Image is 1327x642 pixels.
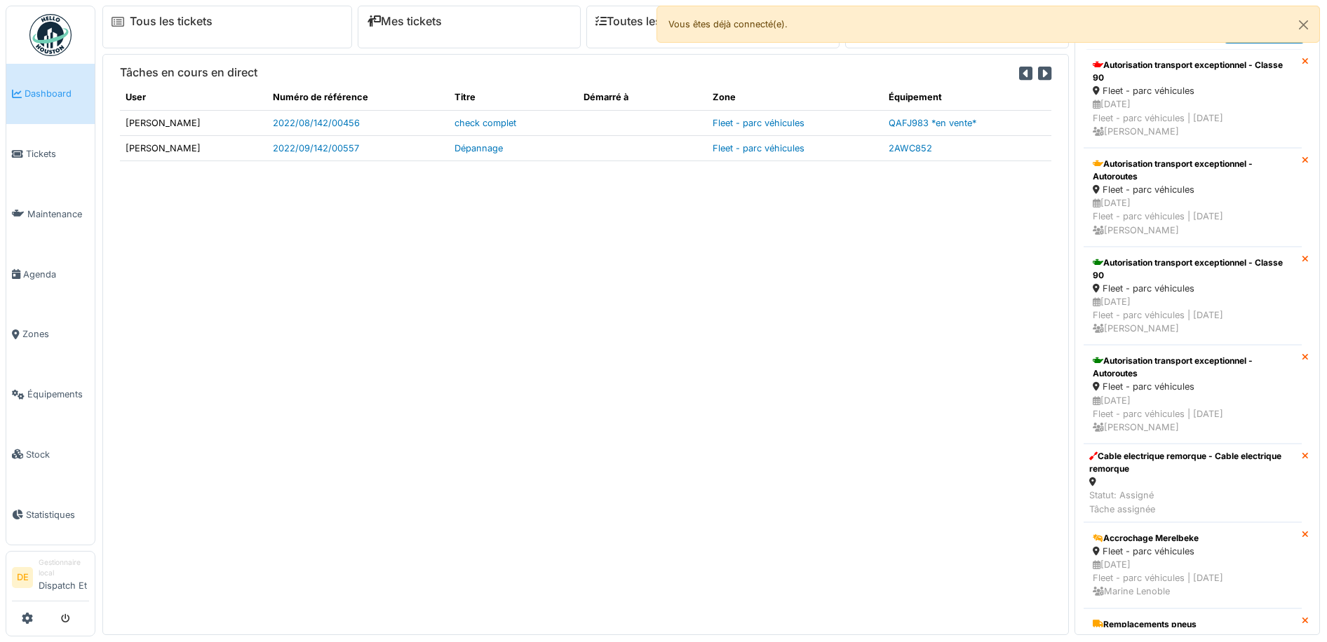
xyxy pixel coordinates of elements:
[267,85,449,110] th: Numéro de référence
[1093,97,1293,138] div: [DATE] Fleet - parc véhicules | [DATE] [PERSON_NAME]
[1093,558,1293,599] div: [DATE] Fleet - parc véhicules | [DATE] Marine Lenoble
[656,6,1320,43] div: Vous êtes déjà connecté(e).
[23,268,89,281] span: Agenda
[6,484,95,545] a: Statistiques
[883,85,1051,110] th: Équipement
[1084,49,1302,148] a: Autorisation transport exceptionnel - Classe 90 Fleet - parc véhicules [DATE]Fleet - parc véhicul...
[26,448,89,461] span: Stock
[1093,618,1293,631] div: Remplacements pneus
[454,118,516,128] a: check complet
[22,327,89,341] span: Zones
[6,244,95,304] a: Agenda
[6,304,95,364] a: Zones
[6,184,95,245] a: Maintenance
[120,110,267,135] td: [PERSON_NAME]
[1093,84,1293,97] div: Fleet - parc véhicules
[39,557,89,598] li: Dispatch Et
[12,557,89,601] a: DE Gestionnaire localDispatch Et
[1093,282,1293,295] div: Fleet - parc véhicules
[29,14,72,56] img: Badge_color-CXgf-gQk.svg
[1084,148,1302,247] a: Autorisation transport exceptionnel - Autoroutes Fleet - parc véhicules [DATE]Fleet - parc véhicu...
[1093,394,1293,435] div: [DATE] Fleet - parc véhicules | [DATE] [PERSON_NAME]
[713,118,804,128] a: Fleet - parc véhicules
[130,15,213,28] a: Tous les tickets
[6,64,95,124] a: Dashboard
[1093,59,1293,84] div: Autorisation transport exceptionnel - Classe 90
[1084,247,1302,346] a: Autorisation transport exceptionnel - Classe 90 Fleet - parc véhicules [DATE]Fleet - parc véhicul...
[39,557,89,579] div: Gestionnaire local
[595,15,700,28] a: Toutes les tâches
[1093,196,1293,237] div: [DATE] Fleet - parc véhicules | [DATE] [PERSON_NAME]
[126,92,146,102] span: translation missing: fr.shared.user
[6,124,95,184] a: Tickets
[26,147,89,160] span: Tickets
[26,508,89,521] span: Statistiques
[1084,444,1302,522] a: Cable electrique remorque - Cable electrique remorque Statut: AssignéTâche assignée
[27,388,89,401] span: Équipements
[273,143,359,153] a: 2022/09/142/00557
[1084,345,1302,444] a: Autorisation transport exceptionnel - Autoroutes Fleet - parc véhicules [DATE]Fleet - parc véhicu...
[6,364,95,425] a: Équipements
[1089,489,1296,515] div: Statut: Assigné Tâche assignée
[1093,545,1293,558] div: Fleet - parc véhicules
[1093,380,1293,393] div: Fleet - parc véhicules
[120,66,257,79] h6: Tâches en cours en direct
[707,85,883,110] th: Zone
[1084,522,1302,608] a: Accrochage Merelbeke Fleet - parc véhicules [DATE]Fleet - parc véhicules | [DATE] Marine Lenoble
[889,143,932,153] a: 2AWC852
[1093,295,1293,336] div: [DATE] Fleet - parc véhicules | [DATE] [PERSON_NAME]
[1093,158,1293,183] div: Autorisation transport exceptionnel - Autoroutes
[367,15,442,28] a: Mes tickets
[1093,183,1293,196] div: Fleet - parc véhicules
[1288,6,1319,43] button: Close
[25,87,89,100] span: Dashboard
[1089,450,1296,475] div: Cable electrique remorque - Cable electrique remorque
[6,425,95,485] a: Stock
[578,85,707,110] th: Démarré à
[120,135,267,160] td: [PERSON_NAME]
[713,143,804,153] a: Fleet - parc véhicules
[889,118,976,128] a: QAFJ983 *en vente*
[449,85,578,110] th: Titre
[1093,532,1293,545] div: Accrochage Merelbeke
[1093,257,1293,282] div: Autorisation transport exceptionnel - Classe 90
[273,118,360,128] a: 2022/08/142/00456
[12,567,33,588] li: DE
[454,143,503,153] a: Dépannage
[1093,355,1293,380] div: Autorisation transport exceptionnel - Autoroutes
[27,207,89,221] span: Maintenance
